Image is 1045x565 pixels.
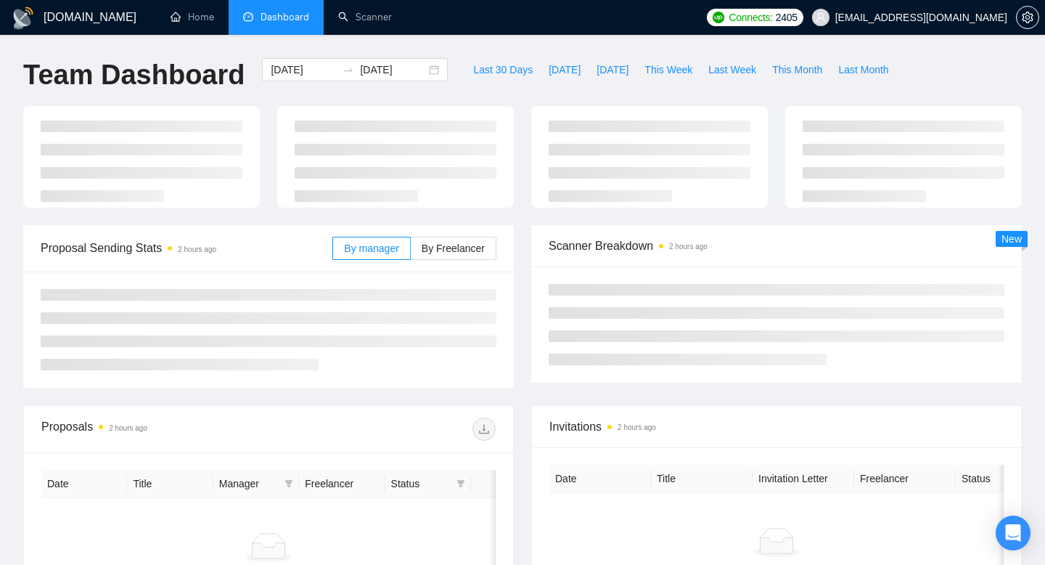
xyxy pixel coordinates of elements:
[764,58,830,81] button: This Month
[171,11,214,23] a: homeHome
[465,58,541,81] button: Last 30 Days
[243,12,253,22] span: dashboard
[391,476,451,492] span: Status
[651,465,753,493] th: Title
[549,237,1004,255] span: Scanner Breakdown
[618,423,656,431] time: 2 hours ago
[753,465,854,493] th: Invitation Letter
[344,243,398,254] span: By manager
[700,58,764,81] button: Last Week
[772,62,822,78] span: This Month
[178,245,216,253] time: 2 hours ago
[360,62,426,78] input: End date
[541,58,589,81] button: [DATE]
[454,473,468,495] span: filter
[271,62,337,78] input: Start date
[213,470,299,498] th: Manager
[1016,12,1039,23] a: setting
[816,12,826,23] span: user
[23,58,245,92] h1: Team Dashboard
[284,479,293,488] span: filter
[12,7,35,30] img: logo
[41,470,127,498] th: Date
[589,58,636,81] button: [DATE]
[282,473,296,495] span: filter
[549,418,1004,436] span: Invitations
[41,239,332,257] span: Proposal Sending Stats
[597,62,628,78] span: [DATE]
[127,470,213,498] th: Title
[299,470,385,498] th: Freelancer
[422,243,485,254] span: By Freelancer
[713,12,724,23] img: upwork-logo.png
[549,62,581,78] span: [DATE]
[636,58,700,81] button: This Week
[473,62,533,78] span: Last 30 Days
[456,479,465,488] span: filter
[343,64,354,76] span: swap-right
[838,62,888,78] span: Last Month
[549,465,651,493] th: Date
[338,11,392,23] a: searchScanner
[669,243,708,251] time: 2 hours ago
[644,62,692,78] span: This Week
[1001,233,1022,245] span: New
[1016,6,1039,29] button: setting
[996,516,1030,550] div: Open Intercom Messenger
[729,9,772,25] span: Connects:
[109,424,147,432] time: 2 hours ago
[219,476,279,492] span: Manager
[41,418,269,441] div: Proposals
[854,465,956,493] th: Freelancer
[708,62,756,78] span: Last Week
[776,9,798,25] span: 2405
[830,58,896,81] button: Last Month
[343,64,354,76] span: to
[261,11,309,23] span: Dashboard
[1017,12,1038,23] span: setting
